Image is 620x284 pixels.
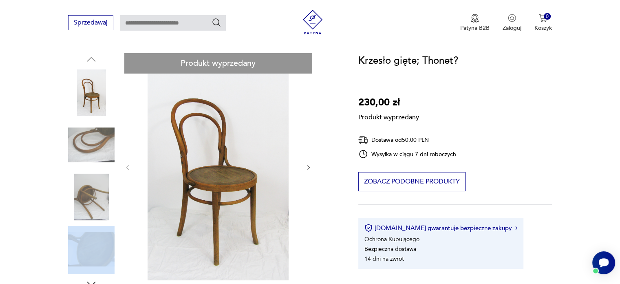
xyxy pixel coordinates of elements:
[358,135,456,145] div: Dostawa od 50,00 PLN
[364,235,419,243] li: Ochrona Kupującego
[358,172,466,191] button: Zobacz podobne produkty
[358,110,419,122] p: Produkt wyprzedany
[539,14,547,22] img: Ikona koszyka
[503,24,521,32] p: Zaloguj
[508,14,516,22] img: Ikonka użytkownika
[471,14,479,23] img: Ikona medalu
[544,13,551,20] div: 0
[364,224,517,232] button: [DOMAIN_NAME] gwarantuje bezpieczne zakupy
[358,135,368,145] img: Ikona dostawy
[300,10,325,34] img: Patyna - sklep z meblami i dekoracjami vintage
[460,14,490,32] a: Ikona medaluPatyna B2B
[358,95,419,110] p: 230,00 zł
[460,14,490,32] button: Patyna B2B
[534,14,552,32] button: 0Koszyk
[358,149,456,159] div: Wysyłka w ciągu 7 dni roboczych
[534,24,552,32] p: Koszyk
[364,245,416,253] li: Bezpieczna dostawa
[68,20,113,26] a: Sprzedawaj
[358,53,458,69] h1: Krzesło gięte; Thonet?
[592,251,615,274] iframe: Smartsupp widget button
[364,224,373,232] img: Ikona certyfikatu
[503,14,521,32] button: Zaloguj
[460,24,490,32] p: Patyna B2B
[515,226,518,230] img: Ikona strzałki w prawo
[68,15,113,30] button: Sprzedawaj
[212,18,221,27] button: Szukaj
[364,255,404,263] li: 14 dni na zwrot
